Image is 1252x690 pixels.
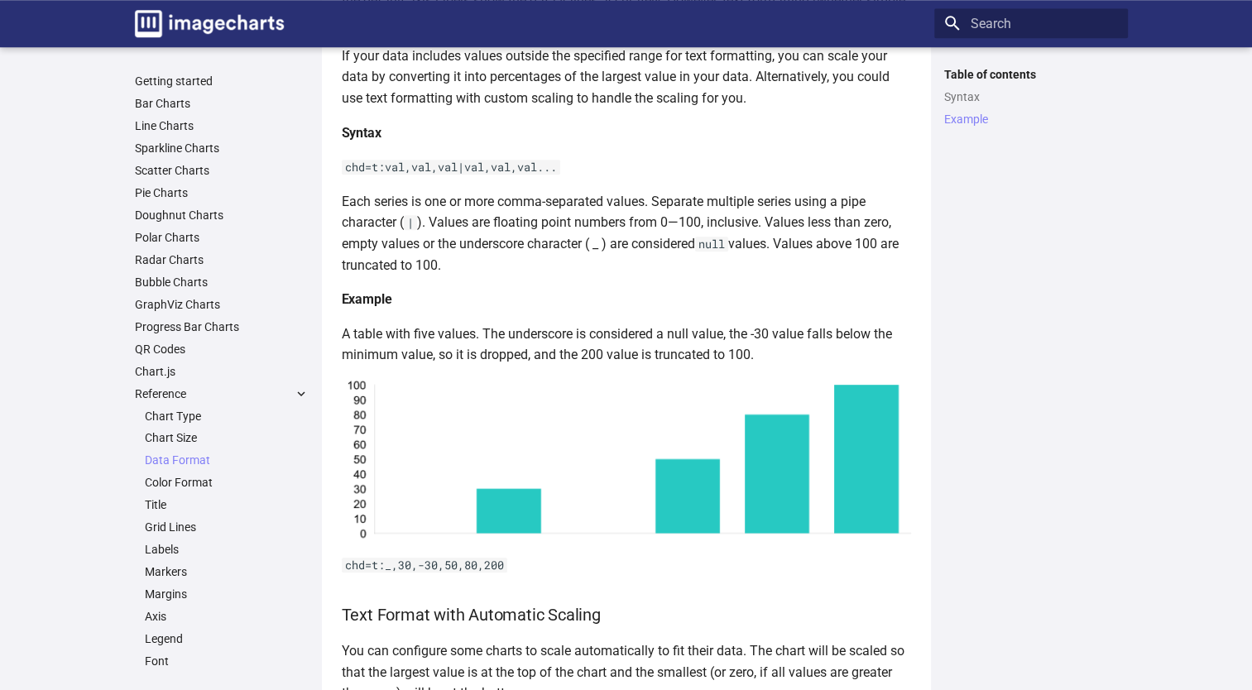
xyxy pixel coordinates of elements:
p: If your data includes values outside the specified range for text formatting, you can scale your ... [342,46,911,109]
code: chd=t:_,30,-30,50,80,200 [342,558,507,573]
img: logo [135,10,284,37]
label: Reference [135,386,309,401]
code: | [404,215,417,230]
a: Legend [145,631,309,646]
a: Syntax [944,89,1118,104]
a: Color Format [145,475,309,490]
a: Font [145,654,309,668]
a: Grid Lines [145,520,309,534]
a: Image-Charts documentation [128,3,290,44]
label: Table of contents [934,67,1128,82]
h4: Example [342,289,911,310]
a: Axis [145,609,309,624]
a: Line Charts [135,118,309,133]
a: Title [145,497,309,512]
a: Scatter Charts [135,163,309,178]
a: Getting started [135,74,309,89]
a: QR Codes [135,342,309,357]
a: Margins [145,587,309,601]
a: GraphViz Charts [135,297,309,312]
a: Sparkline Charts [135,141,309,156]
a: Data Format [145,453,309,467]
code: chd=t:val,val,val|val,val,val... [342,160,560,175]
input: Search [934,8,1128,38]
a: Doughnut Charts [135,208,309,223]
h4: Syntax [342,122,911,144]
a: Chart Size [145,430,309,445]
code: null [695,237,728,252]
a: Progress Bar Charts [135,319,309,334]
a: Example [944,112,1118,127]
nav: Table of contents [934,67,1128,127]
a: Labels [145,542,309,557]
a: Bar Charts [135,96,309,111]
a: Radar Charts [135,252,309,267]
p: Each series is one or more comma-separated values. Separate multiple series using a pipe characte... [342,191,911,276]
h3: Text Format with Automatic Scaling [342,602,911,627]
a: Bubble Charts [135,275,309,290]
a: Chart Type [145,409,309,424]
a: Pie Charts [135,185,309,200]
p: A table with five values. The underscore is considered a null value, the -30 value falls below th... [342,323,911,366]
a: Polar Charts [135,230,309,245]
a: Chart.js [135,364,309,379]
a: Markers [145,564,309,579]
img: static bar chart [342,379,911,542]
